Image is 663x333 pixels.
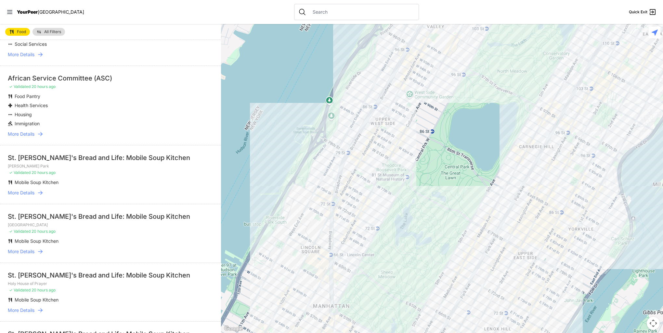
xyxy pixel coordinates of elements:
[32,229,56,234] span: 20 hours ago
[8,281,213,286] p: Holy House of Prayer
[32,288,56,292] span: 20 hours ago
[8,190,213,196] a: More Details
[8,248,34,255] span: More Details
[9,229,31,234] span: ✓ Validated
[8,131,213,137] a: More Details
[8,51,213,58] a: More Details
[8,190,34,196] span: More Details
[9,288,31,292] span: ✓ Validated
[223,325,244,333] img: Google
[38,9,84,15] span: [GEOGRAPHIC_DATA]
[8,164,213,169] p: [PERSON_NAME] Park
[8,131,34,137] span: More Details
[32,170,56,175] span: 20 hours ago
[32,84,56,89] span: 20 hours ago
[8,307,213,314] a: More Details
[9,84,31,89] span: ✓ Validated
[9,170,31,175] span: ✓ Validated
[15,297,58,302] span: Mobile Soup Kitchen
[8,307,34,314] span: More Details
[8,248,213,255] a: More Details
[15,103,48,108] span: Health Services
[629,9,647,15] span: Quick Exit
[309,9,415,15] input: Search
[17,10,84,14] a: YourPeer[GEOGRAPHIC_DATA]
[15,179,58,185] span: Mobile Soup Kitchen
[17,9,38,15] span: YourPeer
[15,238,58,244] span: Mobile Soup Kitchen
[223,325,244,333] a: Open this area in Google Maps (opens a new window)
[8,222,213,228] p: [GEOGRAPHIC_DATA]
[15,112,32,117] span: Housing
[17,30,26,34] span: Food
[647,317,660,330] button: Map camera controls
[44,30,61,34] span: All Filters
[32,28,65,36] a: All Filters
[15,93,40,99] span: Food Pantry
[629,8,656,16] a: Quick Exit
[8,153,213,162] div: St. [PERSON_NAME]'s Bread and Life: Mobile Soup Kitchen
[15,121,40,126] span: Immigration
[15,41,47,47] span: Social Services
[5,28,30,36] a: Food
[8,271,213,280] div: St. [PERSON_NAME]'s Bread and Life: Mobile Soup Kitchen
[8,51,34,58] span: More Details
[8,74,213,83] div: African Service Committee (ASC)
[8,212,213,221] div: St. [PERSON_NAME]'s Bread and Life: Mobile Soup Kitchen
